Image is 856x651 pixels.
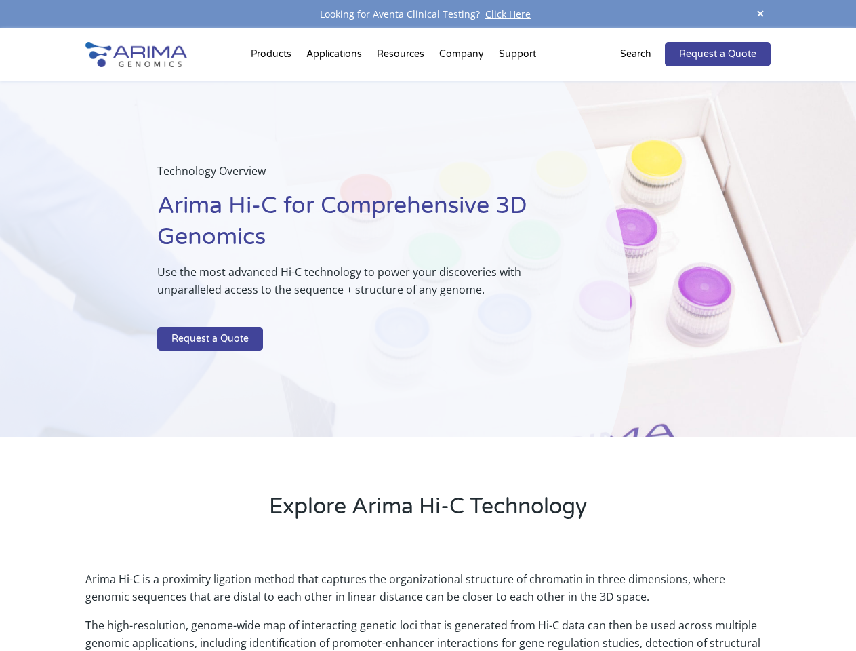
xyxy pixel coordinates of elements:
img: Arima-Genomics-logo [85,42,187,67]
a: Request a Quote [157,327,263,351]
a: Request a Quote [665,42,771,66]
p: Technology Overview [157,162,562,191]
p: Arima Hi-C is a proximity ligation method that captures the organizational structure of chromatin... [85,570,770,616]
h1: Arima Hi-C for Comprehensive 3D Genomics [157,191,562,263]
div: Looking for Aventa Clinical Testing? [85,5,770,23]
h2: Explore Arima Hi-C Technology [85,492,770,532]
p: Search [620,45,651,63]
p: Use the most advanced Hi-C technology to power your discoveries with unparalleled access to the s... [157,263,562,309]
a: Click Here [480,7,536,20]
